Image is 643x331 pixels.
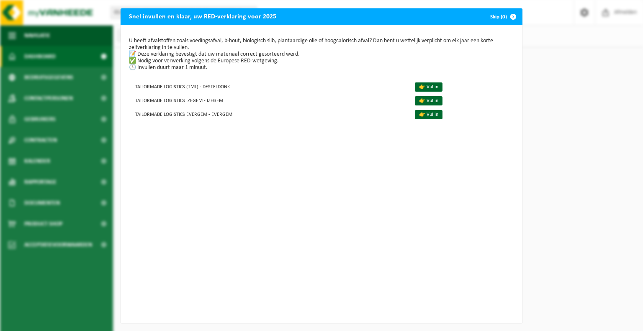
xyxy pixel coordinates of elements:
button: Skip (0) [484,8,522,25]
p: U heeft afvalstoffen zoals voedingsafval, b-hout, biologisch slib, plantaardige olie of hoogcalor... [129,38,514,71]
td: TAILORMADE LOGISTICS (TML) - DESTELDONK [129,80,408,93]
a: 👉 Vul in [415,110,442,119]
h2: Snel invullen en klaar, uw RED-verklaring voor 2025 [121,8,285,24]
a: 👉 Vul in [415,96,442,105]
td: TAILORMADE LOGISTICS EVERGEM - EVERGEM [129,107,408,121]
td: TAILORMADE LOGISTICS IZEGEM - IZEGEM [129,93,408,107]
a: 👉 Vul in [415,82,442,92]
